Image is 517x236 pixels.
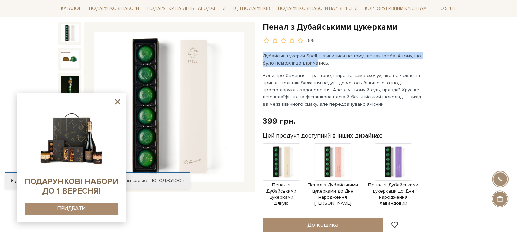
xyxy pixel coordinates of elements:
[263,22,459,32] h1: Пенал з Дубайськими цукерками
[432,3,459,14] a: Про Spell
[275,3,360,14] a: Подарункові набори на 1 Вересня
[61,50,79,68] img: Пенал з Дубайськими цукерками
[61,24,79,42] img: Пенал з Дубайськими цукерками
[362,3,429,14] a: Корпоративним клієнтам
[304,159,362,206] a: Пенал з Дубайськими цукерками до Дня народження [PERSON_NAME]
[230,3,273,14] a: Ідеї подарунків
[314,143,351,181] img: Продукт
[307,221,338,229] span: До кошика
[263,143,300,181] img: Продукт
[263,132,382,140] label: Цей продукт доступний в інших дизайнах:
[61,76,79,94] img: Пенал з Дубайськими цукерками
[263,159,300,206] a: Пенал з Дубайськими цукерками Дякую
[116,178,147,183] a: файли cookie
[263,72,422,108] p: Вони про бажання — раптове, щире, те саме «хочу», яке не чекає на привід. Іноді такі бажання веду...
[86,3,142,14] a: Подарункові набори
[366,182,421,207] span: Пенал з Дубайськими цукерками до Дня народження лавандовий
[263,116,296,126] div: 399 грн.
[144,3,228,14] a: Подарунки на День народження
[366,159,421,206] a: Пенал з Дубайськими цукерками до Дня народження лавандовий
[263,218,383,232] button: До кошика
[304,182,362,207] span: Пенал з Дубайськими цукерками до Дня народження [PERSON_NAME]
[263,182,300,207] span: Пенал з Дубайськими цукерками Дякую
[308,38,315,44] div: 5/5
[375,143,412,181] img: Продукт
[150,178,184,184] a: Погоджуюсь
[94,32,244,182] img: Пенал з Дубайськими цукерками
[263,52,422,67] p: Дубайські цукерки Spell – з’явилися не тому, що так треба. А тому, що було неможливо втриматись.
[5,178,190,184] div: Я дозволяю [DOMAIN_NAME] використовувати
[58,3,84,14] a: Каталог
